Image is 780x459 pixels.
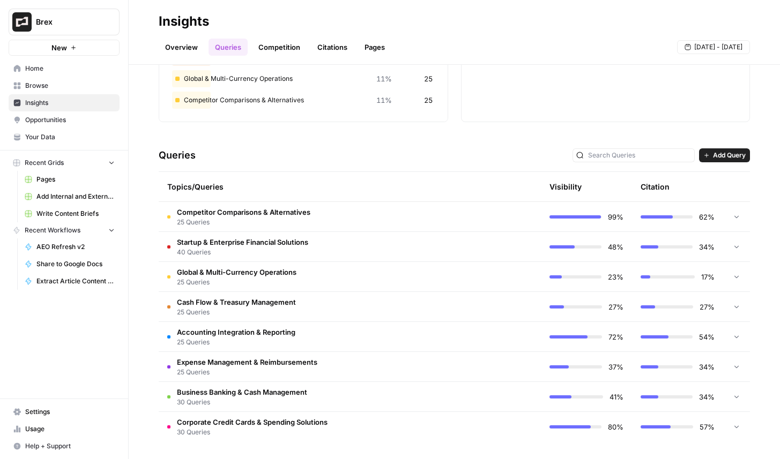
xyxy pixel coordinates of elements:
[25,115,115,125] span: Opportunities
[177,397,307,407] span: 30 Queries
[51,42,67,53] span: New
[701,272,715,282] span: 17%
[25,407,115,417] span: Settings
[311,39,354,56] a: Citations
[159,148,196,163] h3: Queries
[177,357,317,367] span: Expense Management & Reimbursements
[9,222,120,238] button: Recent Workflows
[549,182,582,192] div: Visibility
[608,302,623,312] span: 27%
[177,237,308,247] span: Startup & Enterprise Financial Solutions
[588,150,691,161] input: Search Queries
[608,272,623,282] span: 23%
[608,422,623,432] span: 80%
[699,392,715,402] span: 34%
[700,422,715,432] span: 57%
[9,9,120,35] button: Workspace: Brex
[177,277,296,287] span: 25 Queries
[209,39,248,56] a: Queries
[9,438,120,455] button: Help + Support
[36,17,101,27] span: Brex
[36,192,115,201] span: Add Internal and External Links
[713,151,746,160] span: Add Query
[25,98,115,108] span: Insights
[177,367,317,377] span: 25 Queries
[9,155,120,171] button: Recent Grids
[9,111,120,129] a: Opportunities
[177,417,328,427] span: Corporate Credit Cards & Spending Solutions
[610,392,623,402] span: 41%
[9,129,120,146] a: Your Data
[358,39,391,56] a: Pages
[25,158,64,168] span: Recent Grids
[25,424,115,434] span: Usage
[177,327,295,337] span: Accounting Integration & Reporting
[20,255,120,273] a: Share to Google Docs
[20,188,120,205] a: Add Internal and External Links
[177,337,295,347] span: 25 Queries
[25,441,115,451] span: Help + Support
[25,81,115,91] span: Browse
[177,217,310,227] span: 25 Queries
[20,238,120,255] a: AEO Refresh v2
[172,92,435,109] div: Competitor Comparisons & Alternatives
[608,362,623,372] span: 37%
[699,242,715,252] span: 34%
[9,77,120,94] a: Browse
[20,171,120,188] a: Pages
[9,403,120,420] a: Settings
[177,387,307,397] span: Business Banking & Cash Management
[699,362,715,372] span: 34%
[9,60,120,77] a: Home
[25,64,115,73] span: Home
[167,172,441,201] div: Topics/Queries
[20,205,120,222] a: Write Content Briefs
[12,12,32,32] img: Brex Logo
[424,95,433,106] span: 25
[252,39,307,56] a: Competition
[641,172,670,201] div: Citation
[36,242,115,252] span: AEO Refresh v2
[9,94,120,111] a: Insights
[699,148,750,162] button: Add Query
[172,70,435,87] div: Global & Multi-Currency Operations
[177,427,328,437] span: 30 Queries
[36,175,115,184] span: Pages
[177,267,296,277] span: Global & Multi-Currency Operations
[177,207,310,217] span: Competitor Comparisons & Alternatives
[694,42,742,52] span: [DATE] - [DATE]
[159,13,209,30] div: Insights
[699,332,715,342] span: 54%
[608,212,623,222] span: 99%
[424,73,433,84] span: 25
[36,209,115,219] span: Write Content Briefs
[177,297,296,307] span: Cash Flow & Treasury Management
[376,73,392,84] span: 11%
[677,40,750,54] button: [DATE] - [DATE]
[376,95,392,106] span: 11%
[699,212,715,222] span: 62%
[36,259,115,269] span: Share to Google Docs
[36,276,115,286] span: Extract Article Content v.2
[177,307,296,317] span: 25 Queries
[177,247,308,257] span: 40 Queries
[159,39,204,56] a: Overview
[25,225,80,235] span: Recent Workflows
[9,420,120,438] a: Usage
[608,332,623,342] span: 72%
[25,132,115,142] span: Your Data
[608,242,623,252] span: 48%
[9,40,120,56] button: New
[20,273,120,290] a: Extract Article Content v.2
[700,302,715,312] span: 27%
